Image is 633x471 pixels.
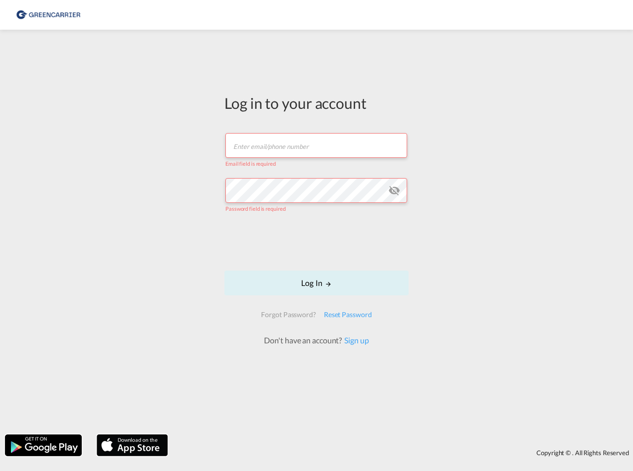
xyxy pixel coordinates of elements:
[253,335,379,346] div: Don't have an account?
[342,335,369,345] a: Sign up
[15,4,82,26] img: 8cf206808afe11efa76fcd1e3d746489.png
[241,222,392,261] iframe: reCAPTCHA
[225,160,276,167] span: Email field is required
[225,205,285,212] span: Password field is required
[224,271,409,295] button: LOGIN
[320,306,376,324] div: Reset Password
[224,93,409,113] div: Log in to your account
[257,306,319,324] div: Forgot Password?
[4,433,83,457] img: google.png
[173,444,633,461] div: Copyright © . All Rights Reserved
[388,185,400,196] md-icon: icon-eye-off
[225,133,407,158] input: Enter email/phone number
[96,433,169,457] img: apple.png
